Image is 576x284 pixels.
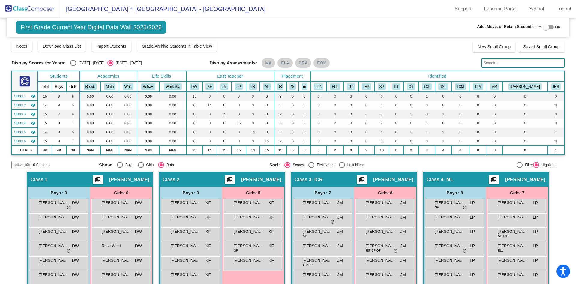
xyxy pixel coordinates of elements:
th: English Language Learners [327,82,343,92]
td: 0 [246,92,260,101]
td: 1 [418,92,435,101]
td: 0 [286,110,298,119]
td: 0 [469,119,487,128]
button: Grade/Archive Students in Table View [137,41,217,52]
td: 0.00 [119,110,137,119]
td: 0.00 [137,92,159,101]
mat-icon: visibility [31,121,36,126]
th: Keep away students [274,82,287,92]
button: T2L [438,83,448,90]
th: Individualized Education Plan [358,82,374,92]
button: DW [190,83,199,90]
td: 0 [389,137,403,146]
td: 0 [502,110,548,119]
td: 0.00 [119,101,137,110]
td: 0 [343,110,358,119]
td: 3 [374,110,389,119]
td: 2 [274,110,287,119]
button: GT [347,83,355,90]
td: 0 [310,128,327,137]
th: Tier 2 ELA [435,82,451,92]
td: 6 [66,128,80,137]
td: 0 [374,92,389,101]
button: SP [378,83,386,90]
td: 7 [66,119,80,128]
button: T2M [473,83,484,90]
mat-icon: visibility [31,103,36,108]
td: 0 [374,137,389,146]
td: 0 [327,110,343,119]
span: New Small Group [478,44,511,49]
td: 0 [435,92,451,101]
a: Logout [552,4,576,14]
td: 3 [274,92,287,101]
td: 0 [202,92,217,101]
span: Class 1 [14,94,26,99]
td: 0 [418,110,435,119]
button: Print Students Details [489,175,499,184]
th: Accelerated Math [487,82,502,92]
td: 0.00 [80,92,100,101]
th: Lisa Papandrea [232,82,246,92]
button: Import Students [92,41,131,52]
td: 0 [299,101,310,110]
span: Class 6 [14,139,26,144]
td: 0 [358,119,374,128]
th: I&RS [548,82,564,92]
th: Tier 2 Math [469,82,487,92]
td: 0 [469,137,487,146]
mat-icon: picture_as_pdf [226,177,233,185]
td: 0 [202,137,217,146]
td: 0 [186,137,202,146]
td: 0 [186,101,202,110]
td: 0 [487,137,502,146]
th: Boys [52,82,66,92]
td: 0 [310,137,327,146]
td: 0 [217,137,232,146]
td: 0.00 [159,128,186,137]
td: 0 [358,128,374,137]
td: 0 [389,119,403,128]
td: 0.00 [137,119,159,128]
mat-icon: visibility [31,94,36,99]
td: 0.00 [137,110,159,119]
td: 0 [343,137,358,146]
td: 0 [246,110,260,119]
button: Print Students Details [93,175,103,184]
td: 0 [389,92,403,101]
td: 0 [358,92,374,101]
button: LP [235,83,243,90]
td: 1 [435,137,451,146]
td: 0 [217,128,232,137]
td: 0 [487,101,502,110]
mat-chip: MA [262,58,275,68]
td: 0 [389,101,403,110]
td: 0 [217,119,232,128]
td: 2 [327,119,343,128]
mat-chip: DRA [295,58,311,68]
span: Class 4 [14,121,26,126]
button: Writ. [123,83,133,90]
th: Kara Francese [202,82,217,92]
td: 14 [202,101,217,110]
td: 0 [343,101,358,110]
td: 0 [418,101,435,110]
th: Physical Therapy [389,82,403,92]
button: IRS [551,83,561,90]
td: 0 [327,92,343,101]
span: First Grade Current Year Digital Data Wall 2025/2026 [16,21,166,34]
td: 0.00 [80,110,100,119]
td: Kara Francese - No Class Name [12,101,38,110]
td: 0 [451,119,469,128]
button: ELL [330,83,340,90]
td: 0.00 [100,128,119,137]
td: 0 [299,110,310,119]
button: 504 [314,83,323,90]
mat-chip: ELA [277,58,292,68]
td: 0.00 [119,92,137,101]
mat-radio-group: Select an option [70,60,142,66]
td: 0 [451,110,469,119]
td: 1 [435,110,451,119]
button: Download Class List [38,41,86,52]
td: 0.00 [119,137,137,146]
